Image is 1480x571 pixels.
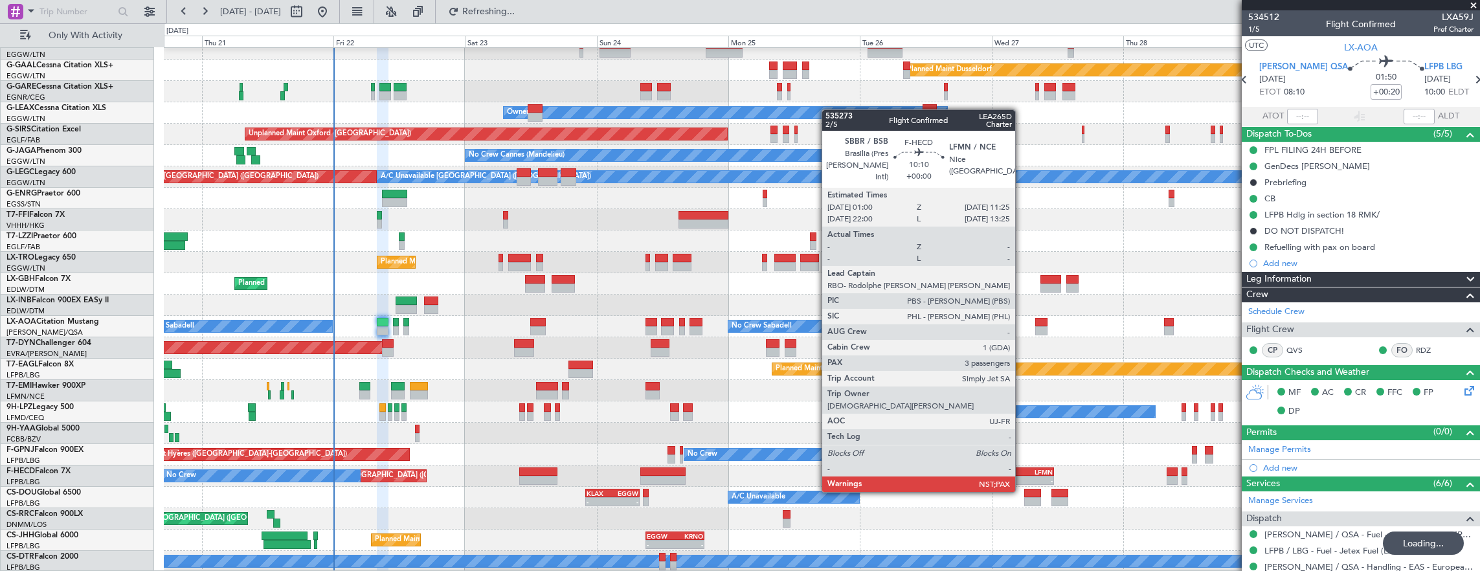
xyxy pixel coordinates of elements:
[6,126,81,133] a: G-SIRSCitation Excel
[6,242,40,252] a: EGLF/FAB
[6,510,83,518] a: CS-RRCFalcon 900LX
[333,36,465,47] div: Fri 22
[128,445,347,464] div: AOG Maint Hyères ([GEOGRAPHIC_DATA]-[GEOGRAPHIC_DATA])
[1123,36,1255,47] div: Thu 28
[1326,17,1396,31] div: Flight Confirmed
[14,25,140,46] button: Only With Activity
[6,199,41,209] a: EGSS/STN
[907,60,992,80] div: Planned Maint Dusseldorf
[1263,462,1474,473] div: Add new
[6,263,45,273] a: EGGW/LTN
[1433,425,1452,438] span: (0/0)
[381,167,591,186] div: A/C Unavailable [GEOGRAPHIC_DATA] ([GEOGRAPHIC_DATA])
[6,50,45,60] a: EGGW/LTN
[6,297,109,304] a: LX-INBFalcon 900EX EASy II
[1287,109,1318,124] input: --:--
[6,520,47,530] a: DNMM/LOS
[6,190,80,197] a: G-ENRGPraetor 600
[6,498,40,508] a: LFPB/LBG
[1246,511,1282,526] span: Dispatch
[166,26,188,37] div: [DATE]
[1416,344,1445,356] a: RDZ
[6,306,45,316] a: EDLW/DTM
[1246,365,1369,380] span: Dispatch Checks and Weather
[1288,386,1301,399] span: MF
[6,254,34,262] span: LX-TRO
[202,36,333,47] div: Thu 21
[6,318,99,326] a: LX-AOACitation Mustang
[6,467,71,475] a: F-HECDFalcon 7X
[6,232,76,240] a: T7-LZZIPraetor 600
[6,221,45,230] a: VHHH/HKG
[6,446,84,454] a: F-GPNJFalcon 900EX
[6,532,78,539] a: CS-JHHGlobal 6000
[1288,405,1300,418] span: DP
[1248,306,1305,319] a: Schedule Crew
[375,530,579,550] div: Planned Maint [GEOGRAPHIC_DATA] ([GEOGRAPHIC_DATA])
[465,36,596,47] div: Sat 23
[1264,545,1448,556] a: LFPB / LBG - Fuel - Jetex Fuel (LXA) LFPB / LBG
[6,382,32,390] span: T7-EMI
[294,466,498,486] div: Planned Maint [GEOGRAPHIC_DATA] ([GEOGRAPHIC_DATA])
[1433,476,1452,490] span: (6/6)
[1246,476,1280,491] span: Services
[1248,443,1311,456] a: Manage Permits
[6,168,76,176] a: G-LEGCLegacy 600
[998,476,1025,484] div: -
[6,104,106,112] a: G-LEAXCessna Citation XLS
[1259,86,1281,99] span: ETOT
[6,370,40,380] a: LFPB/LBG
[1424,61,1463,74] span: LFPB LBG
[1448,86,1469,99] span: ELDT
[1376,71,1396,84] span: 01:50
[6,361,74,368] a: T7-EAGLFalcon 8X
[1263,258,1474,269] div: Add new
[6,126,31,133] span: G-SIRS
[6,434,41,444] a: FCBB/BZV
[1246,272,1312,287] span: Leg Information
[1246,322,1294,337] span: Flight Crew
[587,489,612,497] div: KLAX
[6,275,35,283] span: LX-GBH
[6,403,32,411] span: 9H-LPZ
[6,83,113,91] a: G-GARECessna Citation XLS+
[6,232,33,240] span: T7-LZZI
[1246,425,1277,440] span: Permits
[469,146,565,165] div: No Crew Cannes (Mandelieu)
[6,553,78,561] a: CS-DTRFalcon 2000
[6,361,38,368] span: T7-EAGL
[6,211,65,219] a: T7-FFIFalcon 7X
[675,541,702,548] div: -
[442,1,520,22] button: Refreshing...
[732,317,792,336] div: No Crew Sabadell
[1433,127,1452,140] span: (5/5)
[238,274,383,293] div: Planned Maint Nice ([GEOGRAPHIC_DATA])
[166,466,196,486] div: No Crew
[1259,73,1286,86] span: [DATE]
[587,498,612,506] div: -
[1259,61,1348,74] span: [PERSON_NAME] QSA
[134,317,194,336] div: No Crew Sabadell
[1424,386,1433,399] span: FP
[1264,529,1474,540] a: [PERSON_NAME] / QSA - Fuel - Jetex Fuel (LXA) [PERSON_NAME] / QSA
[6,147,36,155] span: G-JAGA
[860,36,991,47] div: Tue 26
[6,297,32,304] span: LX-INB
[6,168,34,176] span: G-LEGC
[597,36,728,47] div: Sun 24
[6,446,34,454] span: F-GPNJ
[1264,241,1375,252] div: Refuelling with pax on board
[6,178,45,188] a: EGGW/LTN
[34,31,137,40] span: Only With Activity
[101,509,305,528] div: Planned Maint [GEOGRAPHIC_DATA] ([GEOGRAPHIC_DATA])
[6,318,36,326] span: LX-AOA
[1248,24,1279,35] span: 1/5
[1387,386,1402,399] span: FFC
[1322,386,1334,399] span: AC
[1433,10,1474,24] span: LXA59J
[6,403,74,411] a: 9H-LPZLegacy 500
[1264,177,1306,188] div: Prebriefing
[6,157,45,166] a: EGGW/LTN
[249,124,411,144] div: Unplanned Maint Oxford ([GEOGRAPHIC_DATA])
[115,167,319,186] div: Planned Maint [GEOGRAPHIC_DATA] ([GEOGRAPHIC_DATA])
